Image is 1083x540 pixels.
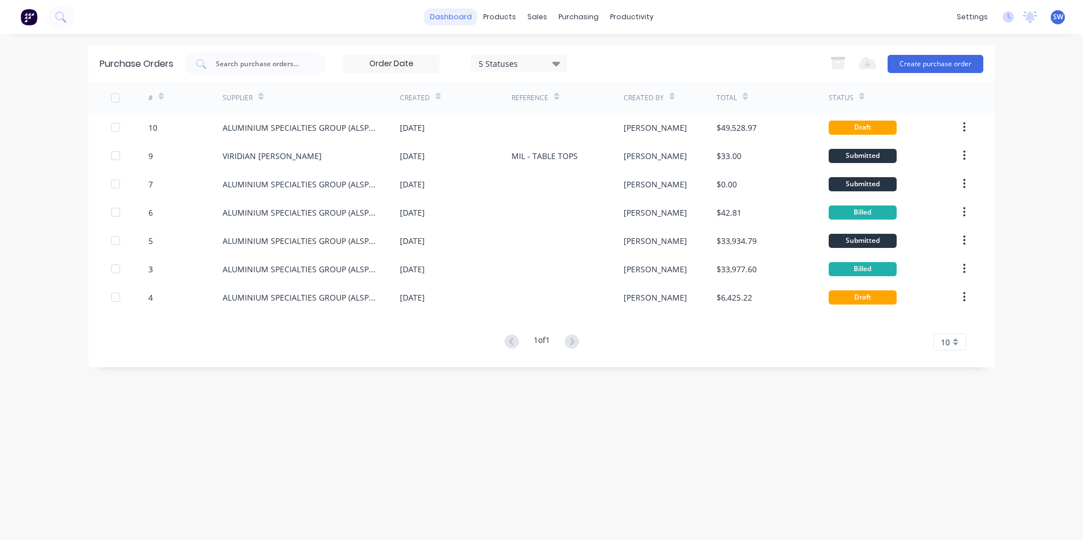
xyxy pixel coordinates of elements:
[941,336,950,348] span: 10
[717,292,752,303] div: $6,425.22
[1053,12,1063,22] span: SW
[829,93,854,103] div: Status
[223,263,377,275] div: ALUMINIUM SPECIALTIES GROUP (ALSPEC)
[148,263,153,275] div: 3
[624,178,687,190] div: [PERSON_NAME]
[888,55,983,73] button: Create purchase order
[511,93,548,103] div: Reference
[829,234,897,248] div: Submitted
[223,93,253,103] div: Supplier
[717,207,741,218] div: $42.81
[717,263,757,275] div: $33,977.60
[223,150,322,162] div: VIRIDIAN [PERSON_NAME]
[215,58,309,70] input: Search purchase orders...
[424,8,477,25] a: dashboard
[400,292,425,303] div: [DATE]
[400,235,425,247] div: [DATE]
[717,178,737,190] div: $0.00
[400,93,430,103] div: Created
[223,122,377,134] div: ALUMINIUM SPECIALTIES GROUP (ALSPEC)
[148,122,157,134] div: 10
[829,121,897,135] div: Draft
[148,150,153,162] div: 9
[400,178,425,190] div: [DATE]
[624,235,687,247] div: [PERSON_NAME]
[223,235,377,247] div: ALUMINIUM SPECIALTIES GROUP (ALSPEC)
[624,93,664,103] div: Created By
[148,235,153,247] div: 5
[148,93,153,103] div: #
[20,8,37,25] img: Factory
[624,122,687,134] div: [PERSON_NAME]
[148,207,153,218] div: 6
[511,150,578,162] div: MIL - TABLE TOPS
[100,57,173,71] div: Purchase Orders
[400,207,425,218] div: [DATE]
[829,149,897,163] div: Submitted
[344,55,439,72] input: Order Date
[717,235,757,247] div: $33,934.79
[829,177,897,191] div: Submitted
[624,207,687,218] div: [PERSON_NAME]
[829,262,897,276] div: Billed
[553,8,604,25] div: purchasing
[223,292,377,303] div: ALUMINIUM SPECIALTIES GROUP (ALSPEC)
[951,8,994,25] div: settings
[717,122,757,134] div: $49,528.97
[479,57,560,69] div: 5 Statuses
[400,150,425,162] div: [DATE]
[717,150,741,162] div: $33.00
[717,93,737,103] div: Total
[624,263,687,275] div: [PERSON_NAME]
[624,150,687,162] div: [PERSON_NAME]
[148,292,153,303] div: 4
[534,334,550,350] div: 1 of 1
[829,290,897,305] div: Draft
[223,207,377,218] div: ALUMINIUM SPECIALTIES GROUP (ALSPEC)
[624,292,687,303] div: [PERSON_NAME]
[400,122,425,134] div: [DATE]
[829,205,897,220] div: Billed
[522,8,553,25] div: sales
[148,178,153,190] div: 7
[223,178,377,190] div: ALUMINIUM SPECIALTIES GROUP (ALSPEC)
[477,8,522,25] div: products
[604,8,659,25] div: productivity
[400,263,425,275] div: [DATE]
